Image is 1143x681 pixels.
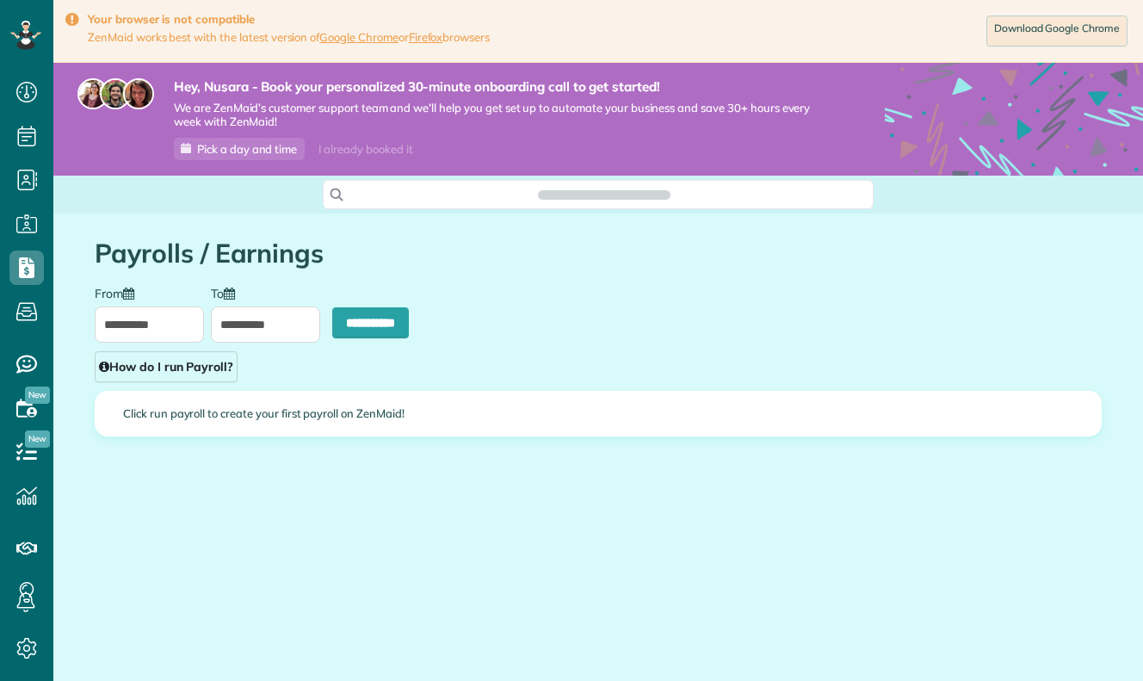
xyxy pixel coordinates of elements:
[88,12,490,27] strong: Your browser is not compatible
[25,387,50,404] span: New
[409,30,443,44] a: Firefox
[211,285,244,300] label: To
[197,142,297,156] span: Pick a day and time
[174,101,833,130] span: We are ZenMaid’s customer support team and we’ll help you get set up to automate your business an...
[88,30,490,45] span: ZenMaid works best with the latest version of or browsers
[555,186,652,203] span: Search ZenMaid…
[308,139,423,160] div: I already booked it
[77,78,108,109] img: maria-72a9807cf96188c08ef61303f053569d2e2a8a1cde33d635c8a3ac13582a053d.jpg
[95,239,1102,268] h1: Payrolls / Earnings
[123,78,154,109] img: michelle-19f622bdf1676172e81f8f8fba1fb50e276960ebfe0243fe18214015130c80e4.jpg
[95,285,143,300] label: From
[95,351,238,382] a: How do I run Payroll?
[100,78,131,109] img: jorge-587dff0eeaa6aab1f244e6dc62b8924c3b6ad411094392a53c71c6c4a576187d.jpg
[174,138,305,160] a: Pick a day and time
[986,15,1128,46] a: Download Google Chrome
[174,78,833,96] strong: Hey, Nusara - Book your personalized 30-minute onboarding call to get started!
[319,30,399,44] a: Google Chrome
[25,430,50,448] span: New
[96,392,1101,436] div: Click run payroll to create your first payroll on ZenMaid!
